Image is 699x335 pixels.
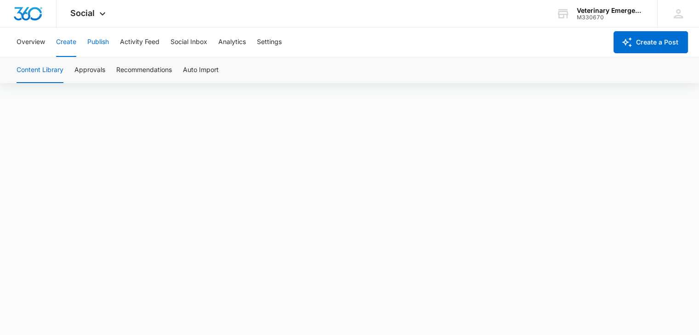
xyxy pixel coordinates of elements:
[116,57,172,83] button: Recommendations
[218,28,246,57] button: Analytics
[257,28,282,57] button: Settings
[87,28,109,57] button: Publish
[74,57,105,83] button: Approvals
[577,7,644,14] div: account name
[17,57,63,83] button: Content Library
[170,28,207,57] button: Social Inbox
[70,8,95,18] span: Social
[614,31,688,53] button: Create a Post
[120,28,159,57] button: Activity Feed
[577,14,644,21] div: account id
[56,28,76,57] button: Create
[17,28,45,57] button: Overview
[183,57,219,83] button: Auto Import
